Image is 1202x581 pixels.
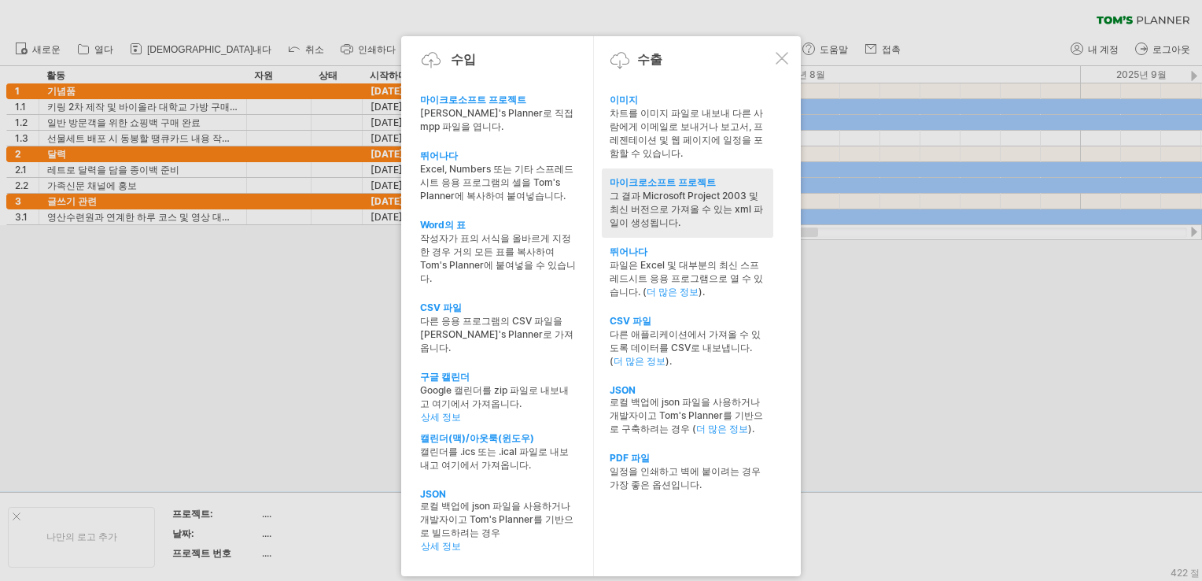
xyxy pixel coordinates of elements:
div: 차트를 이미지 파일로 내보내 다른 사람에게 이메일로 보내거나 보고서, 프레젠테이션 및 웹 페이지에 일정을 포함할 수 있습니다. [610,107,765,161]
div: PDF 파일 [610,452,765,465]
div: 뛰어나다 [420,150,576,163]
div: 다른 애플리케이션에서 가져올 수 있도록 데이터를 CSV로 내보냅니다. ( ). [610,328,765,368]
a: 더 많은 정보 [696,423,748,435]
div: Word의 표 [420,219,576,232]
a: 상세 정보 [421,411,577,424]
div: 이미지 [610,94,765,107]
a: 상세 정보 [421,540,577,553]
div: 일정을 인쇄하고 벽에 붙이려는 경우 가장 좋은 옵션입니다. [610,465,765,492]
div: 그 결과 Microsoft Project 2003 및 최신 버전으로 가져올 수 있는 xml 파일이 생성됩니다. [610,190,765,230]
div: 파일은 Excel 및 대부분의 최신 스프레드시트 응용 프로그램으로 열 수 있습니다. ( ). [610,259,765,299]
div: 수입 [451,51,476,68]
div: JSON [610,384,765,396]
div: 작성자가 표의 서식을 올바르게 지정한 경우 거의 모든 표를 복사하여 Tom's Planner에 붙여넣을 수 있습니다. [420,232,576,286]
div: Excel, Numbers 또는 기타 스프레드시트 응용 프로그램의 셀을 Tom's Planner에 복사하여 붙여넣습니다. [420,163,576,203]
div: 로컬 백업에 json 파일을 사용하거나 개발자이고 Tom's Planner를 기반으로 구축하려는 경우 ( ). [610,396,765,436]
a: 더 많은 정보 [614,355,666,367]
div: 수출 [637,51,662,68]
a: 더 많은 정보 [647,286,699,298]
div: 뛰어나다 [610,246,765,259]
div: 마이크로소프트 프로젝트 [610,176,765,190]
div: CSV 파일 [610,315,765,328]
